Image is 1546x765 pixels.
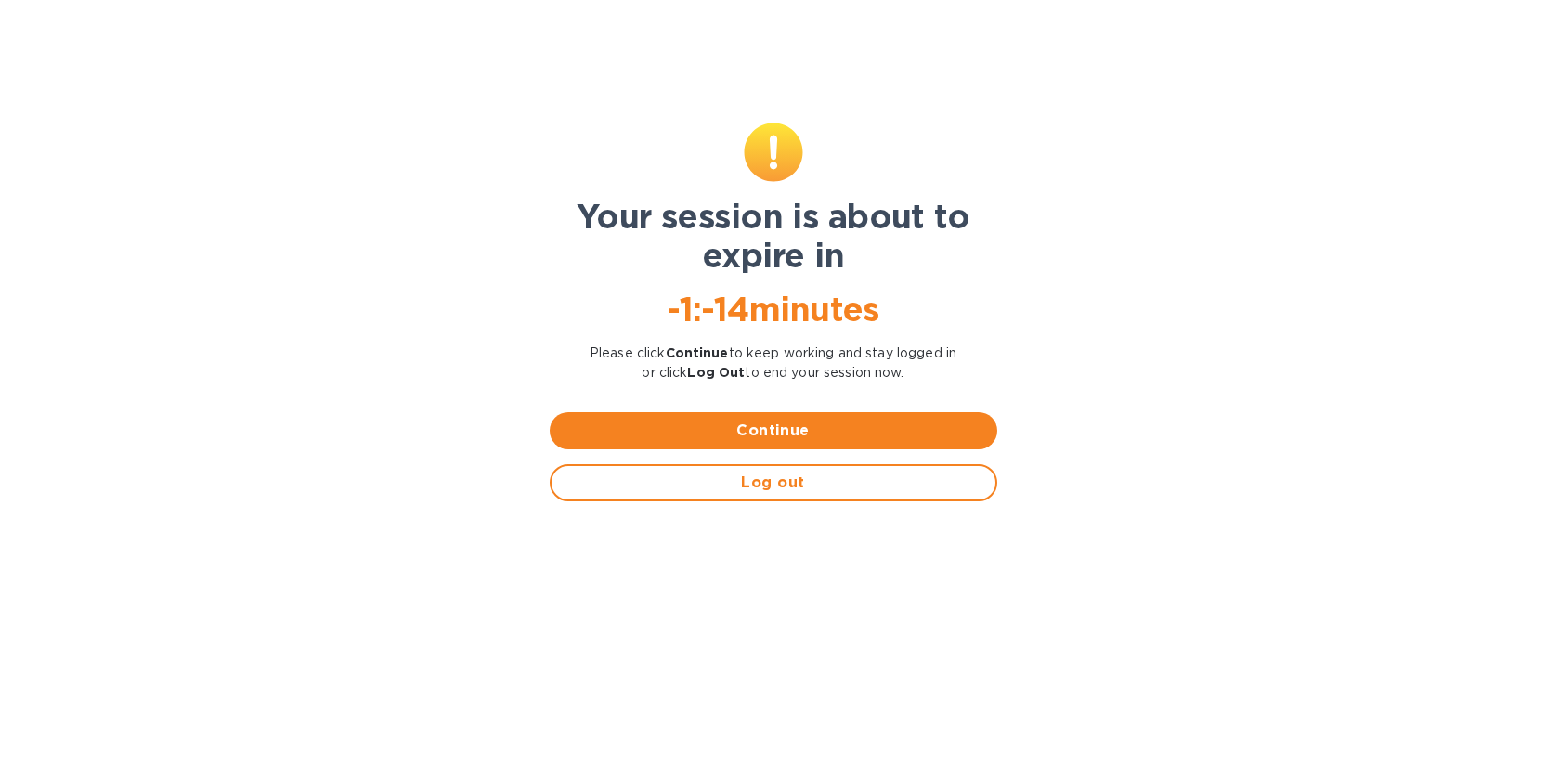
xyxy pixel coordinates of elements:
h1: -1 : -14 minutes [550,290,997,329]
h1: Your session is about to expire in [550,197,997,275]
button: Continue [550,412,997,449]
button: Log out [550,464,997,501]
p: Please click to keep working and stay logged in or click to end your session now. [550,344,997,382]
b: Continue [666,345,729,360]
span: Continue [565,420,982,442]
span: Log out [566,472,981,494]
b: Log Out [687,365,745,380]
